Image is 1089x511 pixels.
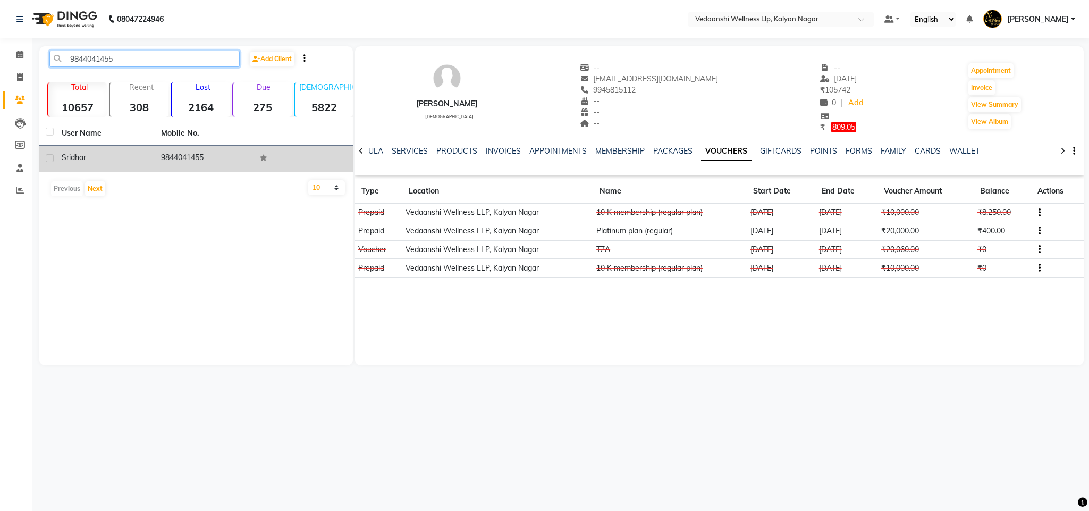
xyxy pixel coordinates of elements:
button: Invoice [968,80,995,95]
strong: 2164 [172,100,230,114]
td: Vedaanshi Wellness LLP, Kalyan Nagar [402,240,593,259]
button: View Album [968,114,1011,129]
a: FAMILY [881,146,906,156]
a: Add [847,96,865,111]
td: Prepaid [355,203,402,222]
span: ₹ [820,85,825,95]
a: FORMS [846,146,872,156]
span: 809.05 [831,122,856,132]
button: Appointment [968,63,1014,78]
span: [DEMOGRAPHIC_DATA] [425,114,474,119]
img: avatar [431,62,463,94]
input: Search by Name/Mobile/Email/Code [49,51,240,67]
th: Balance [974,179,1031,204]
strong: 308 [110,100,168,114]
p: [DEMOGRAPHIC_DATA] [299,82,353,92]
th: User Name [55,121,155,146]
td: 9844041455 [155,146,254,172]
td: [DATE] [747,240,815,259]
td: [DATE] [747,203,815,222]
span: 105742 [820,85,850,95]
td: Vedaanshi Wellness LLP, Kalyan Nagar [402,259,593,278]
p: Total [53,82,107,92]
span: ₹ [820,122,825,132]
span: 9945815112 [580,85,636,95]
img: Ashik [983,10,1002,28]
td: ₹20,000.00 [877,222,974,240]
td: Prepaid [355,222,402,240]
td: [DATE] [815,240,877,259]
span: [EMAIL_ADDRESS][DOMAIN_NAME] [580,74,719,83]
p: Recent [114,82,168,92]
td: [DATE] [747,222,815,240]
img: logo [27,4,100,34]
span: 0 [820,98,836,107]
a: SERVICES [392,146,428,156]
td: ₹8,250.00 [974,203,1031,222]
a: PRODUCTS [436,146,477,156]
th: Name [593,179,747,204]
a: Add Client [250,52,294,66]
td: Vedaanshi Wellness LLP, Kalyan Nagar [402,203,593,222]
button: View Summary [968,97,1021,112]
a: PACKAGES [653,146,693,156]
td: [DATE] [815,203,877,222]
a: MEMBERSHIP [595,146,645,156]
th: Type [355,179,402,204]
span: -- [580,107,600,117]
span: | [840,97,842,108]
span: -- [580,119,600,128]
td: ₹10,000.00 [877,259,974,278]
span: [DATE] [820,74,857,83]
span: -- [820,63,840,72]
td: ₹400.00 [974,222,1031,240]
a: APPOINTMENTS [529,146,587,156]
a: CARDS [915,146,941,156]
th: Start Date [747,179,815,204]
span: -- [580,63,600,72]
strong: 10657 [48,100,107,114]
th: Mobile No. [155,121,254,146]
th: Actions [1031,179,1084,204]
span: [PERSON_NAME] [1007,14,1069,25]
td: 10 K membership (regular plan) [593,203,747,222]
div: [PERSON_NAME] [416,98,478,110]
td: ₹20,060.00 [877,240,974,259]
button: Next [85,181,105,196]
p: Due [235,82,292,92]
a: INVOICES [486,146,521,156]
p: Lost [176,82,230,92]
a: POINTS [810,146,837,156]
td: Voucher [355,240,402,259]
td: ₹10,000.00 [877,203,974,222]
strong: 275 [233,100,292,114]
td: TZA [593,240,747,259]
td: Prepaid [355,259,402,278]
span: -- [580,96,600,106]
td: [DATE] [747,259,815,278]
td: [DATE] [815,222,877,240]
b: 08047224946 [117,4,164,34]
th: Voucher Amount [877,179,974,204]
td: Platinum plan (regular) [593,222,747,240]
td: ₹0 [974,240,1031,259]
strong: 5822 [295,100,353,114]
th: End Date [815,179,877,204]
td: 10 K membership (regular plan) [593,259,747,278]
span: Sridhar [62,153,86,162]
a: VOUCHERS [701,142,752,161]
td: Vedaanshi Wellness LLP, Kalyan Nagar [402,222,593,240]
th: Location [402,179,593,204]
td: [DATE] [815,259,877,278]
a: WALLET [949,146,980,156]
td: ₹0 [974,259,1031,278]
a: GIFTCARDS [760,146,801,156]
